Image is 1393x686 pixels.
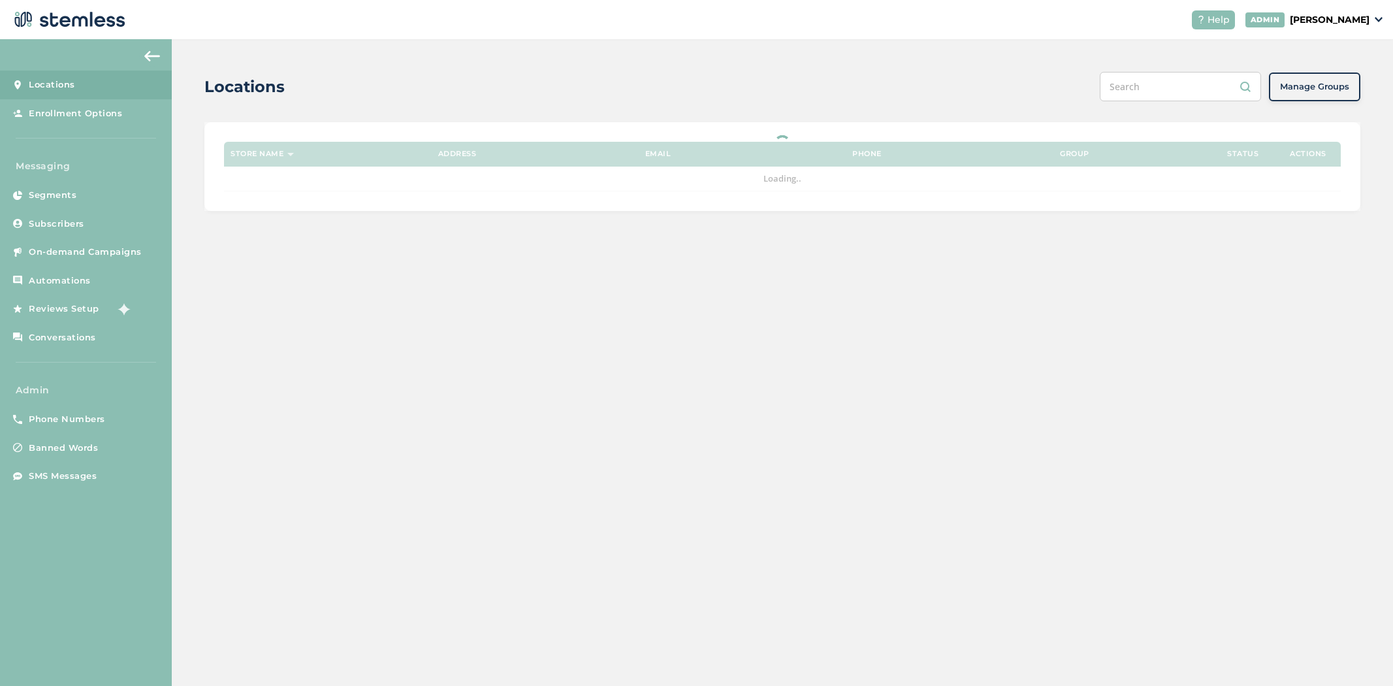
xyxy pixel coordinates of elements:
span: Automations [29,274,91,287]
img: glitter-stars-b7820f95.gif [109,296,135,322]
span: On-demand Campaigns [29,246,142,259]
iframe: Chat Widget [1328,623,1393,686]
span: Enrollment Options [29,107,122,120]
span: Manage Groups [1280,80,1349,93]
span: Segments [29,189,76,202]
img: icon-arrow-back-accent-c549486e.svg [144,51,160,61]
span: Help [1208,13,1230,27]
img: logo-dark-0685b13c.svg [10,7,125,33]
span: Subscribers [29,218,84,231]
span: Locations [29,78,75,91]
span: Reviews Setup [29,302,99,316]
span: SMS Messages [29,470,97,483]
span: Phone Numbers [29,413,105,426]
div: ADMIN [1245,12,1285,27]
span: Banned Words [29,442,98,455]
img: icon_down-arrow-small-66adaf34.svg [1375,17,1383,22]
span: Conversations [29,331,96,344]
p: [PERSON_NAME] [1290,13,1369,27]
input: Search [1100,72,1261,101]
button: Manage Groups [1269,73,1360,101]
img: icon-help-white-03924b79.svg [1197,16,1205,24]
h2: Locations [204,75,285,99]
